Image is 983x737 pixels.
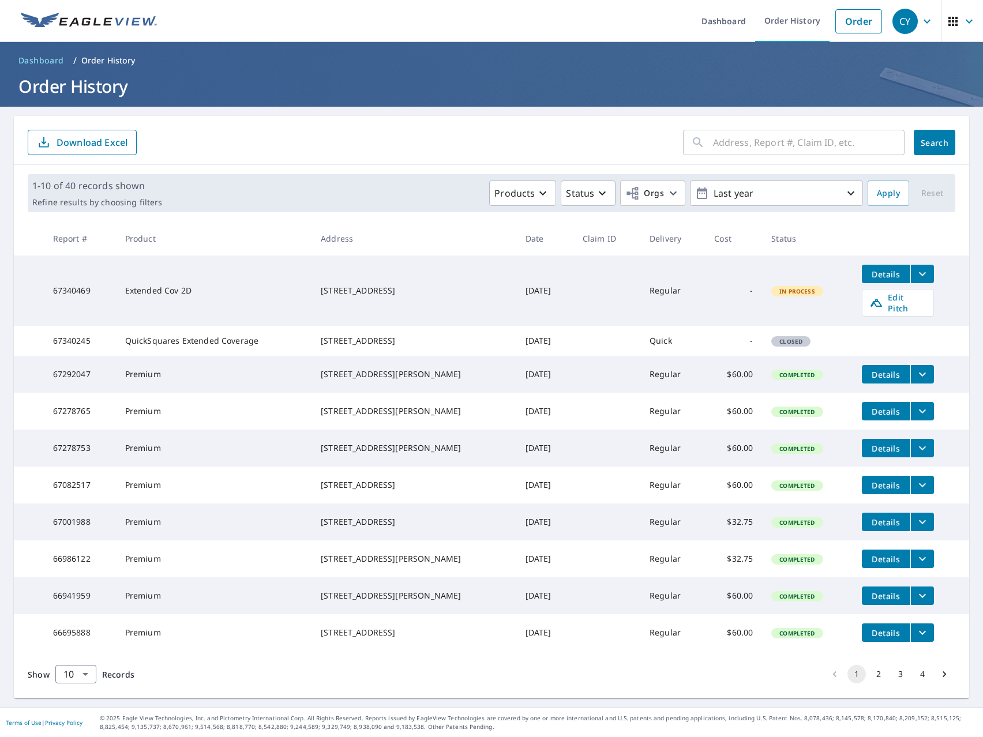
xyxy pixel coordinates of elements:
th: Claim ID [573,221,640,255]
nav: breadcrumb [14,51,969,70]
th: Delivery [640,221,705,255]
button: detailsBtn-66941959 [862,586,910,605]
span: Completed [772,555,821,563]
td: Quick [640,326,705,356]
td: Premium [116,356,312,393]
td: Premium [116,430,312,467]
td: $60.00 [705,577,762,614]
button: filesDropdownBtn-67001988 [910,513,934,531]
button: filesDropdownBtn-66986122 [910,550,934,568]
span: Show [28,669,50,680]
td: $60.00 [705,356,762,393]
td: $60.00 [705,430,762,467]
p: Status [566,186,594,200]
p: Products [494,186,535,200]
td: $60.00 [705,467,762,503]
button: detailsBtn-66695888 [862,623,910,642]
span: Edit Pitch [869,292,926,314]
button: filesDropdownBtn-67340469 [910,265,934,283]
div: [STREET_ADDRESS] [321,335,507,347]
div: 10 [55,658,96,690]
td: Premium [116,614,312,651]
span: Completed [772,445,821,453]
button: filesDropdownBtn-67292047 [910,365,934,383]
p: 1-10 of 40 records shown [32,179,162,193]
button: Go to page 3 [891,665,910,683]
span: Completed [772,371,821,379]
span: Details [869,406,903,417]
button: Search [914,130,955,155]
td: [DATE] [516,255,573,326]
span: Search [923,137,946,148]
span: Details [869,517,903,528]
button: Orgs [620,181,685,206]
span: Details [869,369,903,380]
button: detailsBtn-66986122 [862,550,910,568]
td: QuickSquares Extended Coverage [116,326,312,356]
td: Premium [116,467,312,503]
td: 67082517 [44,467,116,503]
td: [DATE] [516,614,573,651]
button: filesDropdownBtn-67278765 [910,402,934,420]
td: - [705,255,762,326]
td: Regular [640,577,705,614]
button: Products [489,181,556,206]
div: Show 10 records [55,665,96,683]
button: Go to next page [935,665,954,683]
td: Premium [116,577,312,614]
td: Premium [116,393,312,430]
button: filesDropdownBtn-66941959 [910,586,934,605]
button: Download Excel [28,130,137,155]
td: $60.00 [705,614,762,651]
td: Regular [640,255,705,326]
td: [DATE] [516,540,573,577]
td: 67340245 [44,326,116,356]
td: - [705,326,762,356]
span: Completed [772,629,821,637]
span: Details [869,443,903,454]
td: 67278753 [44,430,116,467]
td: $60.00 [705,393,762,430]
div: [STREET_ADDRESS][PERSON_NAME] [321,590,507,601]
td: Regular [640,430,705,467]
button: filesDropdownBtn-66695888 [910,623,934,642]
button: detailsBtn-67278765 [862,402,910,420]
td: Regular [640,467,705,503]
th: Product [116,221,312,255]
td: $32.75 [705,540,762,577]
div: [STREET_ADDRESS] [321,627,507,638]
th: Status [762,221,852,255]
button: detailsBtn-67278753 [862,439,910,457]
li: / [73,54,77,67]
div: [STREET_ADDRESS][PERSON_NAME] [321,368,507,380]
td: 67001988 [44,503,116,540]
td: 66986122 [44,540,116,577]
button: page 1 [847,665,866,683]
div: [STREET_ADDRESS][PERSON_NAME] [321,553,507,565]
td: Regular [640,356,705,393]
td: 67340469 [44,255,116,326]
span: Closed [772,337,809,345]
td: [DATE] [516,430,573,467]
span: Orgs [625,186,664,201]
td: [DATE] [516,393,573,430]
p: Last year [709,183,844,204]
span: Details [869,269,903,280]
button: Go to page 4 [913,665,932,683]
img: EV Logo [21,13,157,30]
span: Dashboard [18,55,64,66]
span: Details [869,627,903,638]
div: [STREET_ADDRESS][PERSON_NAME] [321,442,507,454]
td: 67278765 [44,393,116,430]
button: detailsBtn-67082517 [862,476,910,494]
button: detailsBtn-67340469 [862,265,910,283]
div: [STREET_ADDRESS] [321,516,507,528]
a: Order [835,9,882,33]
td: Regular [640,503,705,540]
button: Apply [868,181,909,206]
button: Last year [690,181,863,206]
td: [DATE] [516,577,573,614]
span: Records [102,669,134,680]
td: Premium [116,503,312,540]
th: Report # [44,221,116,255]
